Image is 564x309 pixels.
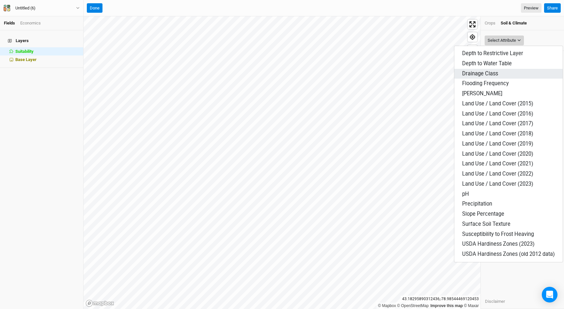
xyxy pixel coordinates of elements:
[462,171,533,177] span: Land Use / Land Cover (2022)
[15,5,36,11] div: Untitled (6)
[462,251,555,257] span: USDA Hardiness Zones (old 2012 data)
[4,34,79,47] h4: Layers
[462,141,533,147] span: Land Use / Land Cover (2019)
[462,201,492,207] span: Precipitation
[501,20,527,26] div: Soil & Climate
[20,20,41,26] div: Economics
[462,161,533,167] span: Land Use / Land Cover (2021)
[468,45,477,54] button: Zoom in
[485,20,495,26] div: Crops
[488,37,516,44] div: Select Attribute
[542,287,557,302] div: Open Intercom Messenger
[462,211,504,217] span: Slope Percentage
[87,3,102,13] button: Done
[464,303,479,308] a: Maxar
[462,70,498,77] span: Drainage Class
[544,3,561,13] button: Share
[462,181,533,187] span: Land Use / Land Cover (2023)
[431,303,463,308] a: Improve this map
[462,60,512,67] span: Depth to Water Table
[15,57,37,62] span: Base Layer
[521,3,541,13] a: Preview
[86,300,114,307] a: Mapbox logo
[468,32,477,42] button: Find my location
[485,36,524,45] button: Select Attribute
[378,303,396,308] a: Mapbox
[462,50,523,56] span: Depth to Restrictive Layer
[462,191,469,197] span: pH
[462,90,502,97] span: [PERSON_NAME]
[462,231,534,237] span: Susceptibility to Frost Heaving
[15,49,34,54] span: Suitability
[462,100,533,107] span: Land Use / Land Cover (2015)
[4,21,15,25] a: Fields
[462,80,509,86] span: Flooding Frequency
[468,20,477,29] button: Enter fullscreen
[462,241,535,247] span: USDA Hardiness Zones (2023)
[15,49,79,54] div: Suitability
[84,16,480,309] canvas: Map
[462,120,533,127] span: Land Use / Land Cover (2017)
[397,303,429,308] a: OpenStreetMap
[462,111,533,117] span: Land Use / Land Cover (2016)
[462,131,533,137] span: Land Use / Land Cover (2018)
[400,296,480,302] div: 43.18295890312436 , -78.98544469120453
[485,298,505,305] button: Disclaimer
[3,5,80,12] button: Untitled (6)
[462,221,510,227] span: Surface Soil Texture
[15,57,79,62] div: Base Layer
[462,151,533,157] span: Land Use / Land Cover (2020)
